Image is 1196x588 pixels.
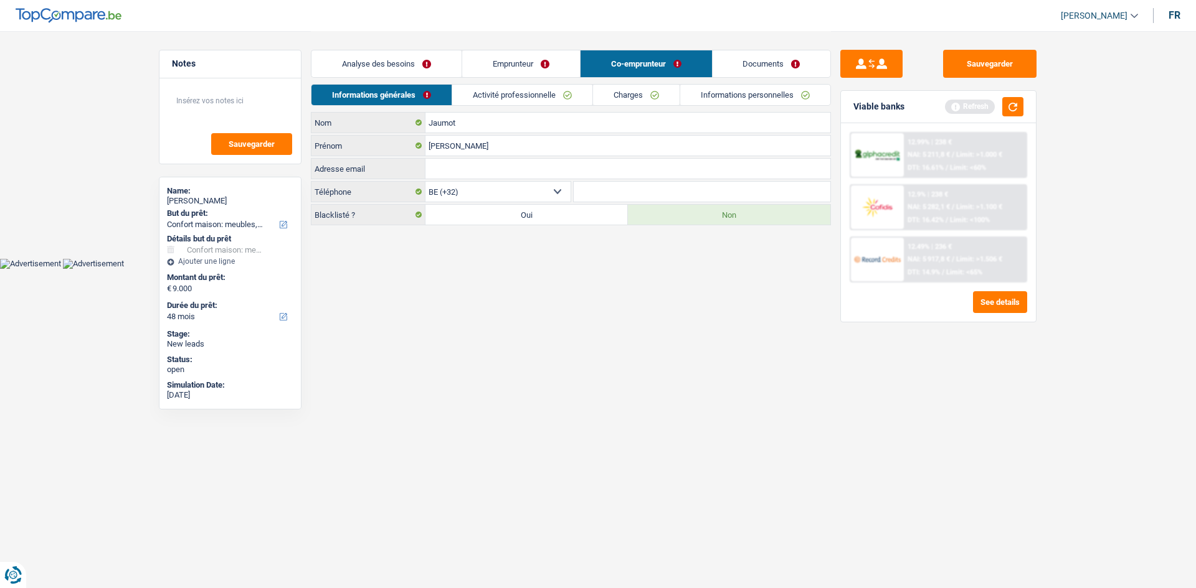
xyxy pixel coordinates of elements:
[593,85,680,105] a: Charges
[167,355,293,365] div: Status:
[167,329,293,339] div: Stage:
[908,255,950,263] span: NAI: 5 917,8 €
[956,203,1002,211] span: Limit: >1.100 €
[973,291,1027,313] button: See details
[908,164,944,172] span: DTI: 16.61%
[956,151,1002,159] span: Limit: >1.000 €
[172,58,288,69] h5: Notes
[946,268,982,276] span: Limit: <65%
[1061,11,1127,21] span: [PERSON_NAME]
[167,234,293,244] div: Détails but du prêt
[628,205,830,225] label: Non
[854,248,900,271] img: Record Credits
[943,50,1037,78] button: Sauvegarder
[908,151,950,159] span: NAI: 5 211,8 €
[311,205,425,225] label: Blacklisté ?
[452,85,592,105] a: Activité professionnelle
[167,257,293,266] div: Ajouter une ligne
[167,284,171,294] span: €
[908,190,948,198] div: 12.9% | 238 €
[952,203,954,211] span: /
[581,50,712,77] a: Co-emprunteur
[311,113,425,133] label: Nom
[167,380,293,390] div: Simulation Date:
[1169,9,1180,21] div: fr
[908,216,944,224] span: DTI: 16.42%
[311,159,425,179] label: Adresse email
[167,196,293,206] div: [PERSON_NAME]
[167,301,291,310] label: Durée du prêt:
[908,138,952,146] div: 12.99% | 238 €
[942,268,944,276] span: /
[680,85,830,105] a: Informations personnelles
[950,216,990,224] span: Limit: <100%
[462,50,580,77] a: Emprunteur
[908,243,952,251] div: 12.49% | 236 €
[950,164,986,172] span: Limit: <60%
[574,182,831,202] input: 401020304
[311,182,425,202] label: Téléphone
[945,100,995,113] div: Refresh
[853,101,904,112] div: Viable banks
[908,268,940,276] span: DTI: 14.9%
[952,255,954,263] span: /
[952,151,954,159] span: /
[908,203,950,211] span: NAI: 5 282,1 €
[16,8,121,23] img: TopCompare Logo
[854,148,900,162] img: AlphaCredit
[956,255,1002,263] span: Limit: >1.506 €
[946,164,948,172] span: /
[167,208,291,218] label: But du prêt:
[167,186,293,196] div: Name:
[311,136,425,156] label: Prénom
[311,50,462,77] a: Analyse des besoins
[167,273,291,282] label: Montant du prêt:
[854,195,900,218] img: Cofidis
[229,140,275,148] span: Sauvegarder
[211,133,292,155] button: Sauvegarder
[63,259,124,269] img: Advertisement
[713,50,831,77] a: Documents
[167,365,293,375] div: open
[311,85,452,105] a: Informations générales
[167,390,293,400] div: [DATE]
[946,216,948,224] span: /
[167,339,293,349] div: New leads
[425,205,628,225] label: Oui
[1051,6,1138,26] a: [PERSON_NAME]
